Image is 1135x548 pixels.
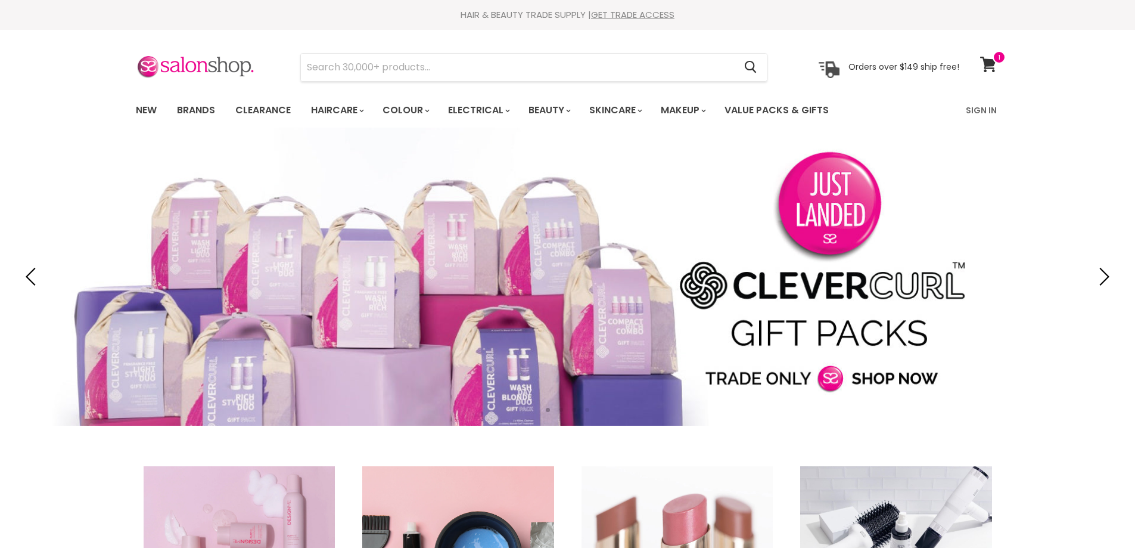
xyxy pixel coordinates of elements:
[374,98,437,123] a: Colour
[959,98,1004,123] a: Sign In
[520,98,578,123] a: Beauty
[21,265,45,289] button: Previous
[848,61,959,72] p: Orders over $149 ship free!
[652,98,713,123] a: Makeup
[1090,265,1114,289] button: Next
[572,408,576,412] li: Page dot 3
[716,98,838,123] a: Value Packs & Gifts
[301,54,735,81] input: Search
[300,53,767,82] form: Product
[121,9,1015,21] div: HAIR & BEAUTY TRADE SUPPLY |
[439,98,517,123] a: Electrical
[585,408,589,412] li: Page dot 4
[226,98,300,123] a: Clearance
[302,98,371,123] a: Haircare
[546,408,550,412] li: Page dot 1
[559,408,563,412] li: Page dot 2
[121,93,1015,128] nav: Main
[127,98,166,123] a: New
[591,8,674,21] a: GET TRADE ACCESS
[127,93,898,128] ul: Main menu
[735,54,767,81] button: Search
[168,98,224,123] a: Brands
[580,98,649,123] a: Skincare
